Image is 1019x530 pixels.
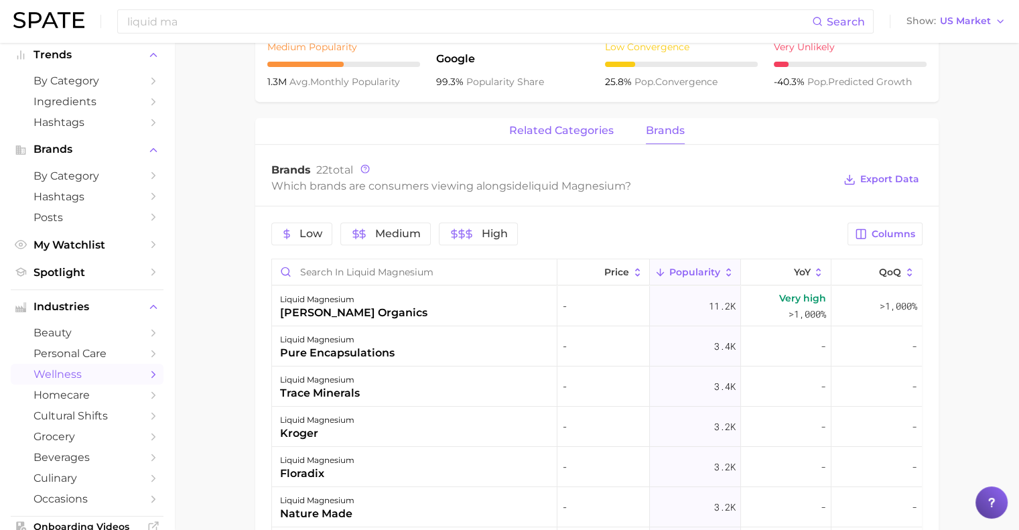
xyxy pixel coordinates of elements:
span: convergence [634,76,718,88]
button: Industries [11,297,163,317]
span: - [912,499,917,515]
span: US Market [940,17,991,25]
span: monthly popularity [289,76,400,88]
a: by Category [11,165,163,186]
span: 3.2k [714,499,736,515]
span: grocery [33,430,141,443]
span: Brands [271,163,311,176]
a: Posts [11,207,163,228]
div: trace minerals [280,385,360,401]
span: popularity share [466,76,544,88]
div: liquid magnesium [280,492,354,509]
span: >1,000% [789,308,826,320]
button: Columns [847,222,922,245]
span: - [563,499,644,515]
div: [PERSON_NAME] organics [280,305,427,321]
span: - [821,499,826,515]
span: Ingredients [33,95,141,108]
button: YoY [741,259,831,285]
span: Search [827,15,865,28]
span: My Watchlist [33,239,141,251]
div: liquid magnesium [280,332,395,348]
span: 22 [316,163,328,176]
button: liquid magnesiumtrace minerals-3.4k-- [272,367,922,407]
span: Trends [33,49,141,61]
a: beauty [11,322,163,343]
div: 2 / 10 [605,62,758,67]
span: wellness [33,368,141,381]
span: related categories [509,125,614,137]
span: Very high [779,290,826,306]
div: 1 / 10 [774,62,927,67]
span: Price [604,267,629,277]
button: liquid magnesiumpure encapsulations-3.4k-- [272,326,922,367]
span: Google [436,51,589,67]
span: Medium [375,228,421,239]
span: Spotlight [33,266,141,279]
a: cultural shifts [11,405,163,426]
button: liquid magnesium[PERSON_NAME] organics-11.2kVery high>1,000%>1,000% [272,286,922,326]
div: Very Unlikely [774,39,927,55]
div: floradix [280,466,354,482]
span: by Category [33,170,141,182]
span: total [316,163,353,176]
a: grocery [11,426,163,447]
span: - [563,379,644,395]
span: High [482,228,508,239]
span: Brands [33,143,141,155]
span: 3.4k [714,338,736,354]
span: personal care [33,347,141,360]
span: cultural shifts [33,409,141,422]
span: beverages [33,451,141,464]
button: Trends [11,45,163,65]
abbr: popularity index [634,76,655,88]
div: pure encapsulations [280,345,395,361]
a: My Watchlist [11,235,163,255]
span: - [563,419,644,435]
span: QoQ [879,267,901,277]
button: liquid magnesiumfloradix-3.2k-- [272,447,922,487]
a: Ingredients [11,91,163,112]
span: liquid magnesium [529,180,625,192]
a: beverages [11,447,163,468]
span: Low [299,228,322,239]
span: Columns [872,228,915,240]
span: Hashtags [33,116,141,129]
button: QoQ [831,259,922,285]
div: liquid magnesium [280,412,354,428]
span: Hashtags [33,190,141,203]
a: occasions [11,488,163,509]
span: - [563,338,644,354]
span: 1.3m [267,76,289,88]
div: liquid magnesium [280,372,360,388]
button: Brands [11,139,163,159]
div: 5 / 10 [267,62,420,67]
span: 99.3% [436,76,466,88]
div: liquid magnesium [280,452,354,468]
a: Spotlight [11,262,163,283]
button: Price [557,259,650,285]
button: Popularity [650,259,741,285]
span: beauty [33,326,141,339]
span: 25.8% [605,76,634,88]
a: homecare [11,385,163,405]
span: homecare [33,389,141,401]
span: - [912,459,917,475]
span: YoY [793,267,810,277]
div: Medium Popularity [267,39,420,55]
input: Search here for a brand, industry, or ingredient [126,10,812,33]
span: Export Data [860,174,919,185]
button: liquid magnesiumnature made-3.2k-- [272,487,922,527]
span: Popularity [669,267,720,277]
div: nature made [280,506,354,522]
button: ShowUS Market [903,13,1009,30]
span: - [912,338,917,354]
span: 3.2k [714,459,736,475]
button: liquid magnesiumkroger-3.2k-- [272,407,922,447]
abbr: popularity index [807,76,828,88]
span: predicted growth [807,76,912,88]
span: - [821,419,826,435]
div: Low Convergence [605,39,758,55]
button: Export Data [840,170,922,189]
span: - [821,338,826,354]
